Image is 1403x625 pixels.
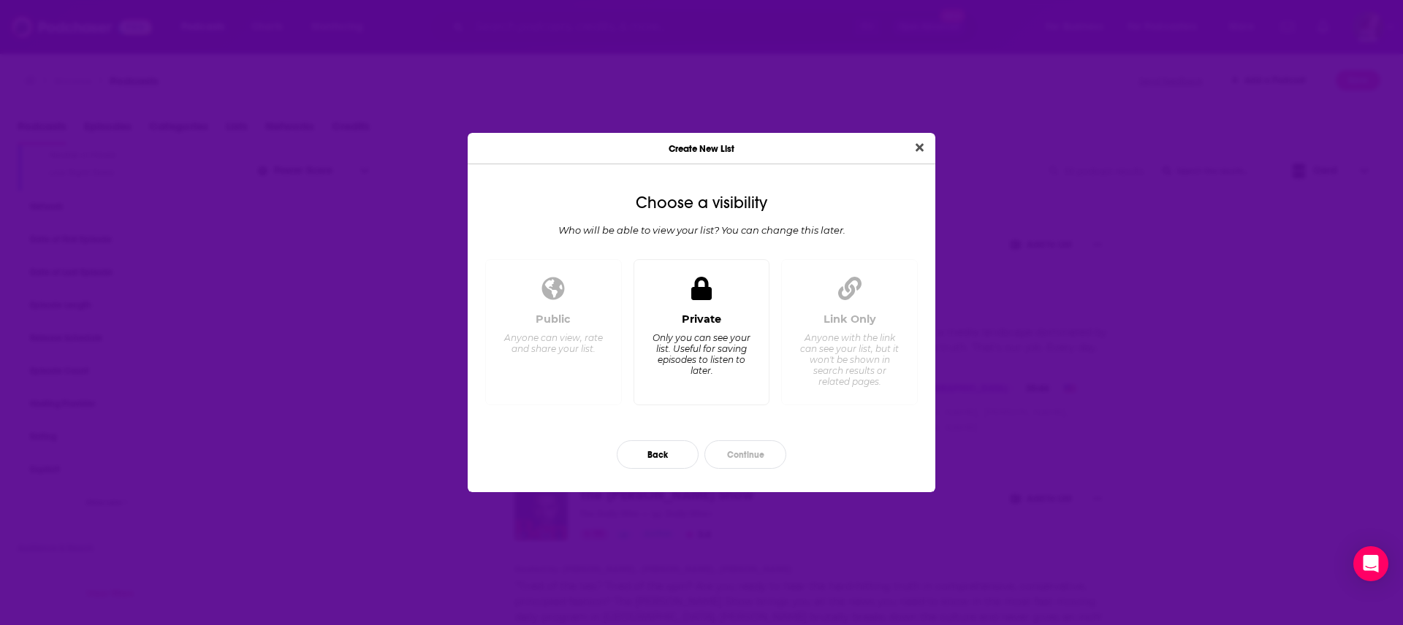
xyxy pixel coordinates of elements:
[468,133,935,164] div: Create New List
[799,332,900,387] div: Anyone with the link can see your list, but it won't be shown in search results or related pages.
[617,440,699,469] button: Back
[704,440,786,469] button: Continue
[682,312,721,326] div: Private
[536,312,571,326] div: Public
[910,139,929,157] button: Close
[651,332,751,376] div: Only you can see your list. Useful for saving episodes to listen to later.
[1353,546,1388,581] div: Open Intercom Messenger
[503,332,604,354] div: Anyone can view, rate and share your list.
[479,193,924,212] div: Choose a visibility
[824,312,876,326] div: Link Only
[479,224,924,236] div: Who will be able to view your list? You can change this later.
